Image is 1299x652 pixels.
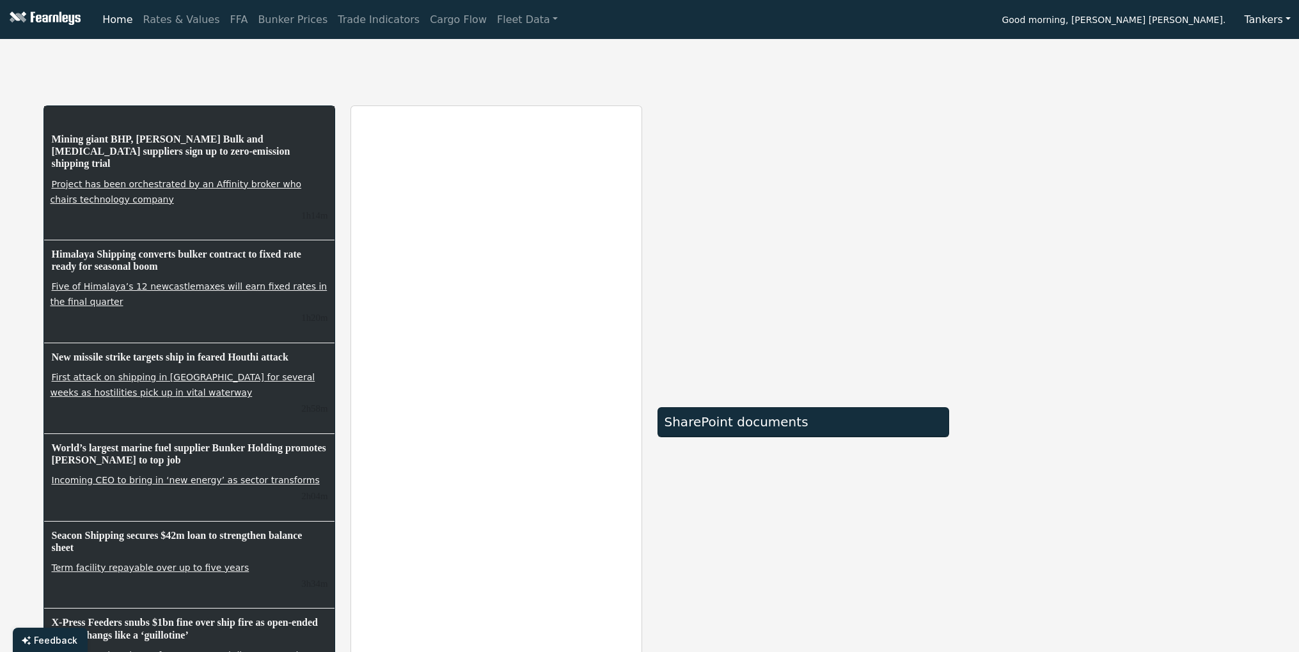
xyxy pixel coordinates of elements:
a: Trade Indicators [333,7,425,33]
h6: New missile strike targets ship in feared Houthi attack [51,350,328,364]
h6: Mining giant BHP, [PERSON_NAME] Bulk and [MEDICAL_DATA] suppliers sign up to zero-emission shippi... [51,132,328,171]
button: Tankers [1236,8,1299,32]
iframe: tickers TradingView widget [43,44,1256,90]
img: Fearnleys Logo [6,12,81,27]
iframe: mini symbol-overview TradingView widget [964,259,1256,400]
small: 23/09/2025, 09:49:05 [301,403,327,414]
a: Rates & Values [138,7,225,33]
span: Good morning, [PERSON_NAME] [PERSON_NAME]. [1002,10,1225,32]
a: FFA [225,7,253,33]
small: 23/09/2025, 09:43:07 [301,491,327,501]
a: Fleet Data [492,7,563,33]
a: Term facility repayable over up to five years [51,561,251,574]
a: Five of Himalaya’s 12 newcastlemaxes will earn fixed rates in the final quarter [51,280,327,308]
small: 23/09/2025, 10:27:35 [301,313,327,323]
h6: X-Press Feeders snubs $1bn fine over ship fire as open-ended penalty hangs like a ‘guillotine’ [51,615,328,642]
h6: Seacon Shipping secures $42m loan to strengthen balance sheet [51,528,328,555]
div: SharePoint documents [665,414,942,430]
a: Home [97,7,138,33]
iframe: mini symbol-overview TradingView widget [964,412,1256,553]
a: Incoming CEO to bring in ‘new energy’ as sector transforms [51,474,321,486]
small: 23/09/2025, 09:13:41 [301,578,327,589]
h6: World’s largest marine fuel supplier Bunker Holding promotes [PERSON_NAME] to top job [51,440,328,467]
a: Project has been orchestrated by an Affinity broker who chairs technology company [51,178,302,206]
a: Bunker Prices [253,7,333,33]
small: 23/09/2025, 10:33:06 [301,210,327,221]
iframe: market overview TradingView widget [657,105,949,393]
h6: Himalaya Shipping converts bulker contract to fixed rate ready for seasonal boom [51,247,328,274]
a: Cargo Flow [425,7,492,33]
iframe: mini symbol-overview TradingView widget [964,105,1256,246]
a: First attack on shipping in [GEOGRAPHIC_DATA] for several weeks as hostilities pick up in vital w... [51,371,315,399]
